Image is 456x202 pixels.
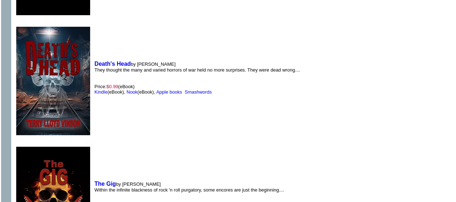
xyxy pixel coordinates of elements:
a: Nook [127,89,137,95]
a: Apple books [156,89,182,95]
font: (eBook), [127,89,155,95]
a: Smashwords [185,89,212,95]
font: Price: [94,84,212,95]
font: by [PERSON_NAME] They thought the many and varied horrors of war held no more surprises. They wer... [94,61,300,78]
a: The Gig [94,181,116,187]
font: (eBook) [94,84,212,95]
font: $0.99 [106,84,118,89]
font: by [PERSON_NAME] Within the infinite blackness of rock 'n roll purgatory, some encores are just t... [94,181,284,198]
font: (eBook), [94,89,125,95]
a: Death's Head [94,61,131,67]
a: Kindle [94,89,107,95]
img: 80280.jpg [16,27,90,135]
